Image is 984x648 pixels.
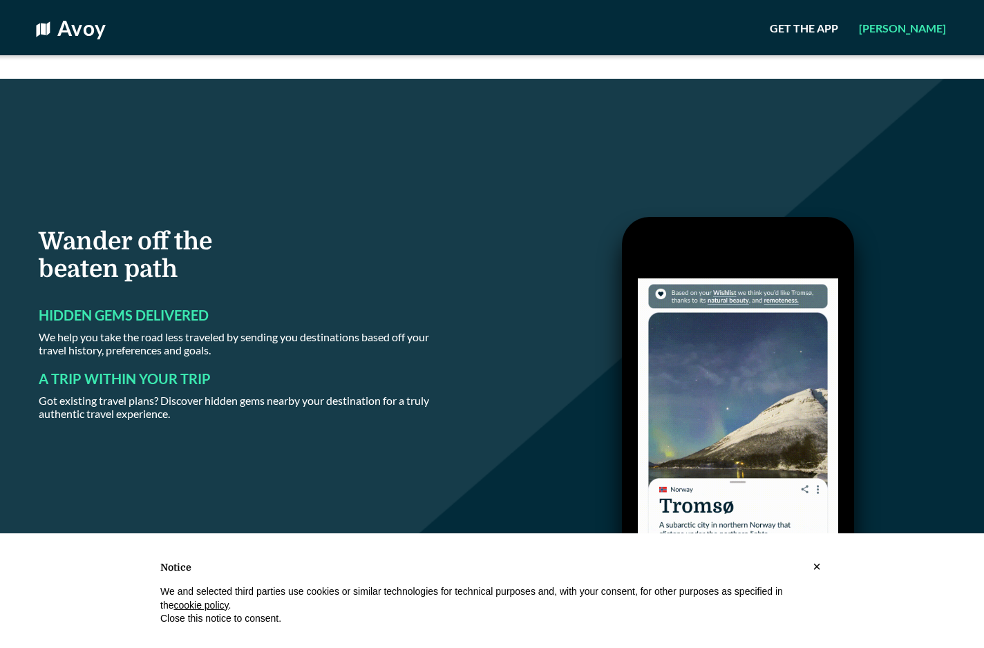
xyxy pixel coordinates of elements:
p: We and selected third parties use cookies or similar technologies for technical purposes and, wit... [160,585,802,612]
span: HIDDEN GEMS DELIVERED [39,307,209,323]
h2: Notice [160,561,802,575]
span: We help you take the road less traveled by sending you destinations based off your travel history... [39,330,429,356]
a: Avoy [57,15,106,40]
a: cookie policy [173,600,228,611]
span: × [813,559,821,574]
h3: Wander off the beaten path [39,227,453,283]
span: Got existing travel plans? Discover hidden gems nearby your destination for a truly authentic tra... [39,394,429,420]
p: Close this notice to consent. [160,612,802,626]
span: [PERSON_NAME] [859,21,946,35]
span: A TRIP WITHIN YOUR TRIP [39,370,211,387]
img: square-logo-100-white.0d111d7af839abe68fd5efc543d01054.svg [35,21,52,38]
span: Get the App [770,21,838,35]
button: Close this notice [806,555,828,578]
